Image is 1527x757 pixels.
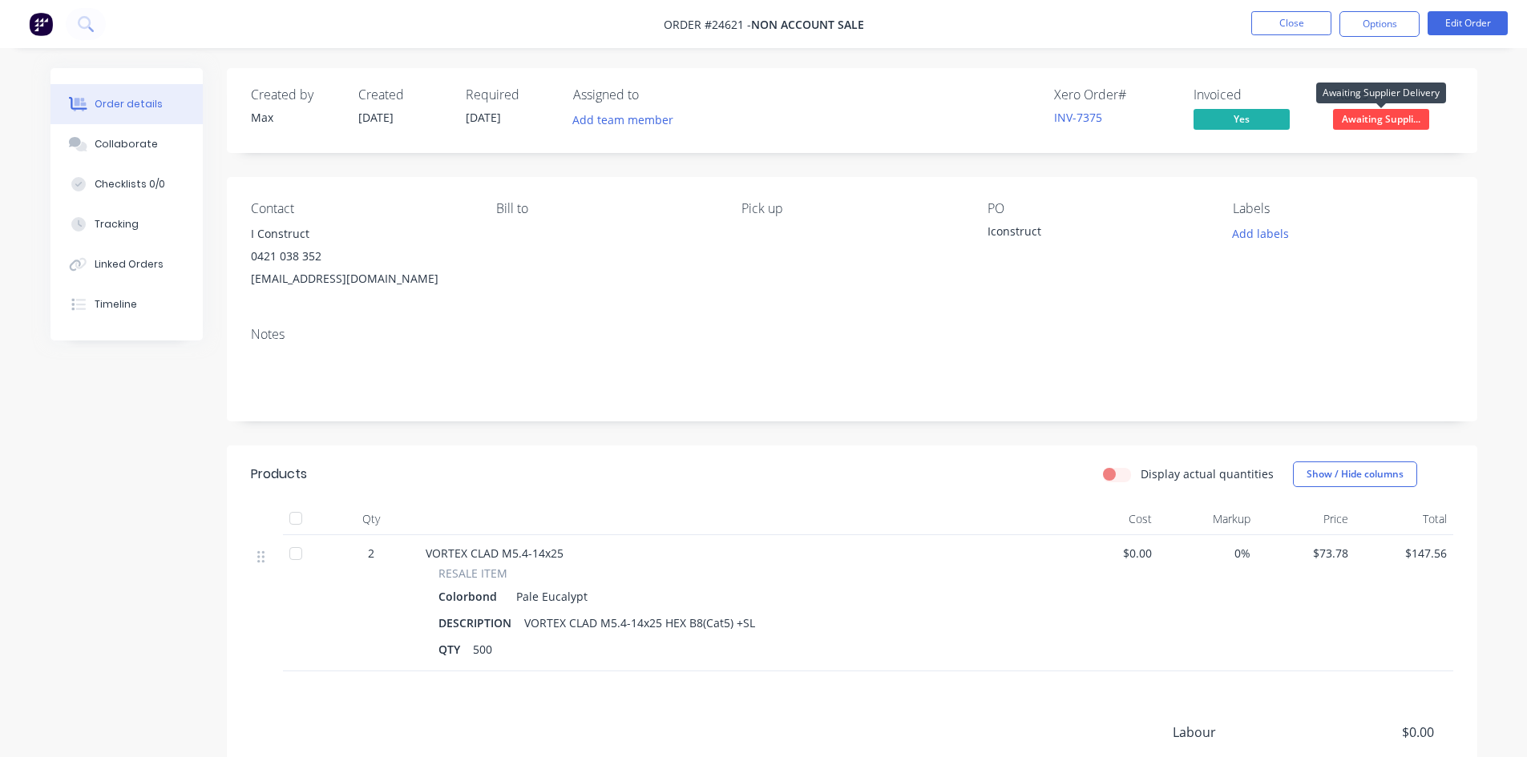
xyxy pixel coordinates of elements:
div: Iconstruct [988,223,1188,245]
label: Display actual quantities [1141,465,1274,482]
span: NON ACCOUNT SALE [751,17,864,32]
div: Collaborate [95,137,158,151]
div: Labels [1233,201,1452,216]
button: Timeline [50,284,203,324]
span: Order #24621 - [664,17,751,32]
div: [EMAIL_ADDRESS][DOMAIN_NAME] [251,268,471,290]
span: Labour [1173,723,1315,742]
div: Markup [1158,503,1257,535]
a: INV-7375 [1054,110,1102,125]
div: Awaiting Supplier Delivery [1316,83,1446,103]
button: Tracking [50,204,203,244]
button: Order details [50,84,203,124]
span: 0% [1165,545,1250,562]
div: Cost [1060,503,1159,535]
div: Assigned to [573,87,733,103]
div: Created by [251,87,339,103]
div: I Construct0421 038 352[EMAIL_ADDRESS][DOMAIN_NAME] [251,223,471,290]
div: Bill to [496,201,716,216]
div: Total [1355,503,1453,535]
div: I Construct [251,223,471,245]
span: Yes [1194,109,1290,129]
span: $147.56 [1361,545,1447,562]
div: Order details [95,97,163,111]
div: Contact [251,201,471,216]
div: Products [251,465,307,484]
button: Add team member [573,109,682,131]
button: Close [1251,11,1331,35]
div: Max [251,109,339,126]
div: QTY [438,638,467,661]
div: Timeline [95,297,137,312]
div: Price [1257,503,1355,535]
span: RESALE ITEM [438,565,507,582]
span: $0.00 [1315,723,1433,742]
button: Options [1339,11,1420,37]
div: Invoiced [1194,87,1314,103]
div: Created [358,87,446,103]
div: Notes [251,327,1453,342]
button: Checklists 0/0 [50,164,203,204]
span: [DATE] [358,110,394,125]
div: 0421 038 352 [251,245,471,268]
span: Awaiting Suppli... [1333,109,1429,129]
div: Colorbond [438,585,503,608]
button: Add team member [564,109,681,131]
span: VORTEX CLAD M5.4-14x25 [426,546,564,561]
div: Pale Eucalypt [510,585,588,608]
button: Edit Order [1428,11,1508,35]
span: [DATE] [466,110,501,125]
button: Add labels [1224,223,1298,244]
img: Factory [29,12,53,36]
button: Awaiting Suppli... [1333,109,1429,133]
div: Linked Orders [95,257,164,272]
div: Qty [323,503,419,535]
div: 500 [467,638,499,661]
span: 2 [368,545,374,562]
button: Collaborate [50,124,203,164]
div: Checklists 0/0 [95,177,165,191]
button: Linked Orders [50,244,203,284]
div: Xero Order # [1054,87,1174,103]
div: Tracking [95,217,139,232]
div: VORTEX CLAD M5.4-14x25 HEX B8(Cat5) +SL [518,611,761,634]
div: Required [466,87,554,103]
button: Show / Hide columns [1293,461,1417,487]
div: Pick up [741,201,961,216]
span: $73.78 [1263,545,1349,562]
div: PO [988,201,1207,216]
span: $0.00 [1067,545,1153,562]
div: DESCRIPTION [438,611,518,634]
